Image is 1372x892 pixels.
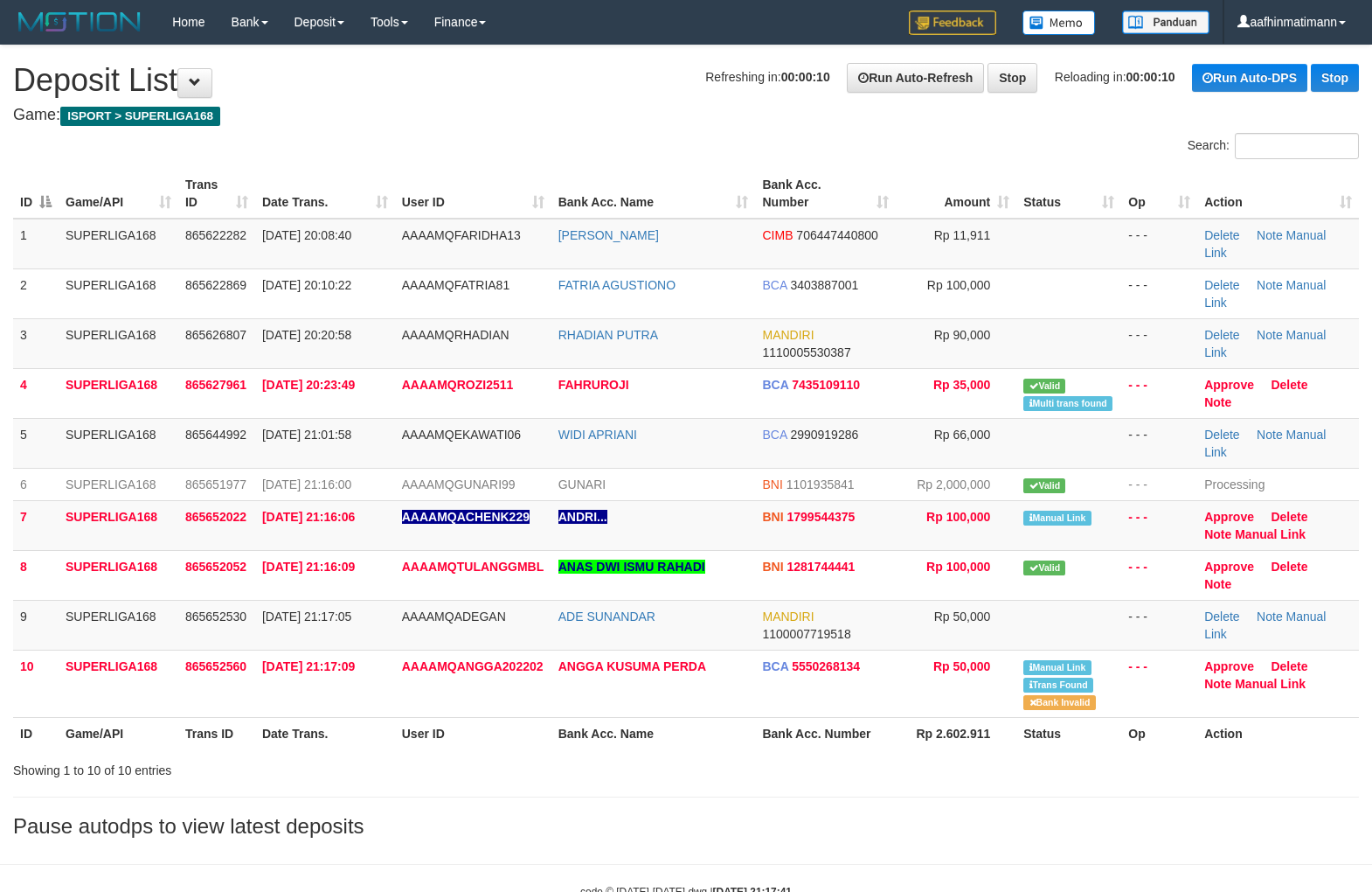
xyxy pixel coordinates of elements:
a: Delete [1271,659,1307,673]
td: SUPERLIGA168 [59,268,178,318]
td: - - - [1121,550,1197,600]
td: 1 [13,219,59,269]
td: 8 [13,550,59,600]
th: Bank Acc. Number [755,717,896,749]
a: Note [1204,527,1231,541]
span: Copy 3403887001 to clipboard [790,278,858,292]
th: Game/API: activate to sort column ascending [59,169,178,219]
a: Manual Link [1204,228,1326,260]
a: Delete [1271,510,1307,524]
span: 865644992 [185,428,246,442]
td: - - - [1121,268,1197,318]
span: Rp 50,000 [933,659,990,673]
strong: 00:00:10 [1126,70,1175,84]
a: Approve [1204,659,1254,673]
a: ADE SUNANDAR [558,610,655,624]
th: ID [13,717,59,749]
span: Copy 706447440800 to clipboard [796,228,877,242]
span: 865622282 [185,228,246,242]
span: Bank is not match [1023,695,1095,710]
span: [DATE] 21:16:00 [262,477,351,491]
a: Manual Link [1235,677,1306,691]
span: [DATE] 20:08:40 [262,228,351,242]
a: GUNARI [558,477,606,491]
th: Rp 2.602.911 [896,717,1016,749]
a: Delete [1271,378,1307,392]
span: 865652022 [185,510,246,524]
a: FAHRUROJI [558,378,629,392]
span: Copy 1799544375 to clipboard [786,510,855,524]
a: Stop [1311,64,1359,92]
td: SUPERLIGA168 [59,500,178,550]
td: - - - [1121,219,1197,269]
td: - - - [1121,318,1197,368]
span: BNI [762,477,782,491]
td: 6 [13,468,59,500]
td: - - - [1121,650,1197,717]
span: BNI [762,560,783,574]
th: Trans ID [178,717,255,749]
th: Amount: activate to sort column ascending [896,169,1016,219]
td: 9 [13,600,59,650]
a: Note [1257,428,1283,442]
a: Note [1257,278,1283,292]
td: 5 [13,418,59,468]
a: Delete [1204,610,1239,624]
span: 865651977 [185,477,246,491]
span: Rp 35,000 [933,378,990,392]
a: Note [1257,610,1283,624]
span: Valid transaction [1023,379,1065,394]
span: MANDIRI [762,610,814,624]
th: Bank Acc. Name [551,717,756,749]
span: Similar transaction found [1023,678,1093,693]
span: Copy 5550268134 to clipboard [792,659,860,673]
a: Run Auto-DPS [1192,64,1307,92]
a: Delete [1204,228,1239,242]
span: Copy 2990919286 to clipboard [790,428,858,442]
a: Approve [1204,510,1254,524]
span: Copy 1110005530387 to clipboard [762,345,850,359]
span: AAAAMQFATRIA81 [402,278,509,292]
a: Note [1257,228,1283,242]
td: 10 [13,650,59,717]
td: - - - [1121,468,1197,500]
th: Game/API [59,717,178,749]
span: Manually Linked [1023,660,1091,675]
span: Rp 50,000 [934,610,991,624]
span: Rp 90,000 [934,328,991,342]
span: CIMB [762,228,793,242]
span: BCA [762,428,786,442]
a: Stop [987,63,1037,93]
td: SUPERLIGA168 [59,219,178,269]
span: Copy 1281744441 to clipboard [786,560,855,574]
td: Processing [1197,468,1359,500]
a: Manual Link [1204,278,1326,310]
th: Action [1197,717,1359,749]
span: BCA [762,378,788,392]
span: MANDIRI [762,328,814,342]
span: BNI [762,510,783,524]
span: Rp 100,000 [927,278,990,292]
span: Rp 100,000 [926,560,990,574]
div: Showing 1 to 10 of 10 entries [13,755,558,779]
td: SUPERLIGA168 [59,650,178,717]
th: ID: activate to sort column descending [13,169,59,219]
td: SUPERLIGA168 [59,600,178,650]
span: [DATE] 20:10:22 [262,278,351,292]
span: Manually Linked [1023,511,1091,526]
a: FATRIA AGUSTIONO [558,278,676,292]
span: [DATE] 21:17:05 [262,610,351,624]
img: Button%20Memo.svg [1022,10,1096,35]
span: [DATE] 20:23:49 [262,378,355,392]
span: Rp 11,911 [934,228,991,242]
span: Rp 100,000 [926,510,990,524]
a: Delete [1204,328,1239,342]
img: panduan.png [1122,10,1209,34]
span: ISPORT > SUPERLIGA168 [60,107,220,126]
a: Note [1257,328,1283,342]
span: [DATE] 21:16:06 [262,510,355,524]
td: 3 [13,318,59,368]
span: Valid transaction [1023,478,1065,493]
span: 865652530 [185,610,246,624]
span: Nama rekening ada tanda titik/strip, harap diedit [402,510,530,524]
